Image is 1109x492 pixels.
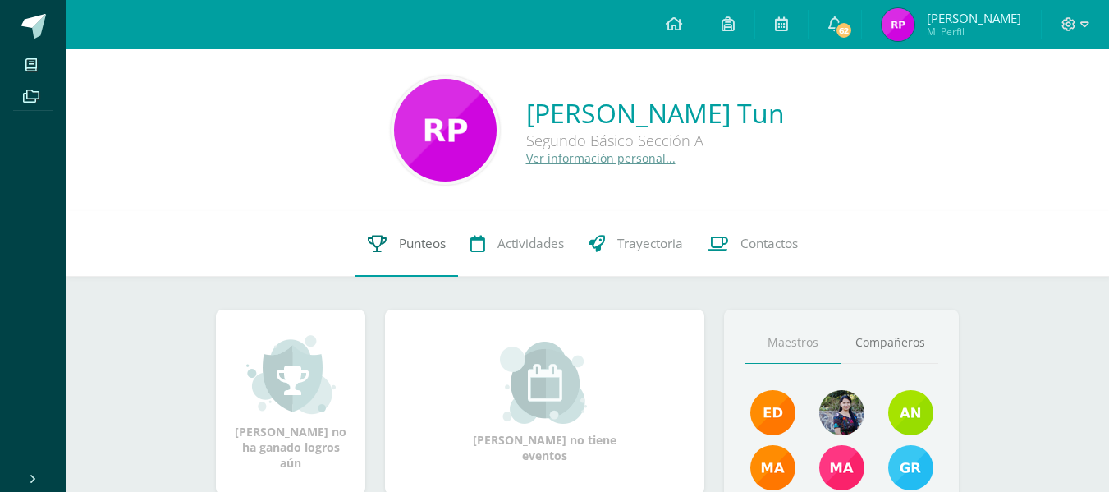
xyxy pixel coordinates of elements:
div: [PERSON_NAME] no tiene eventos [463,342,627,463]
span: 62 [835,21,853,39]
div: Segundo Básico Sección A [526,131,785,150]
img: 612d8540f47d75f38da33de7c34a2a03.png [882,8,914,41]
img: f40e456500941b1b33f0807dd74ea5cf.png [750,390,795,435]
span: Contactos [740,235,798,252]
span: Trayectoria [617,235,683,252]
a: Contactos [695,211,810,277]
a: Trayectoria [576,211,695,277]
span: Punteos [399,235,446,252]
a: [PERSON_NAME] Tun [526,95,785,131]
img: b7ce7144501556953be3fc0a459761b8.png [888,445,933,490]
img: 9b17679b4520195df407efdfd7b84603.png [819,390,864,435]
span: Mi Perfil [927,25,1021,39]
span: [PERSON_NAME] [927,10,1021,26]
img: 7766054b1332a6085c7723d22614d631.png [819,445,864,490]
img: e6b27947fbea61806f2b198ab17e5dde.png [888,390,933,435]
img: event_small.png [500,342,589,424]
img: achievement_small.png [246,333,336,416]
div: [PERSON_NAME] no ha ganado logros aún [232,333,349,471]
a: Ver información personal... [526,150,676,166]
img: f750a50862634e744004a5f7dd2a9141.png [394,79,497,182]
span: Actividades [497,235,564,252]
a: Maestros [745,322,841,364]
a: Compañeros [841,322,938,364]
img: 560278503d4ca08c21e9c7cd40ba0529.png [750,445,795,490]
a: Punteos [355,211,458,277]
a: Actividades [458,211,576,277]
